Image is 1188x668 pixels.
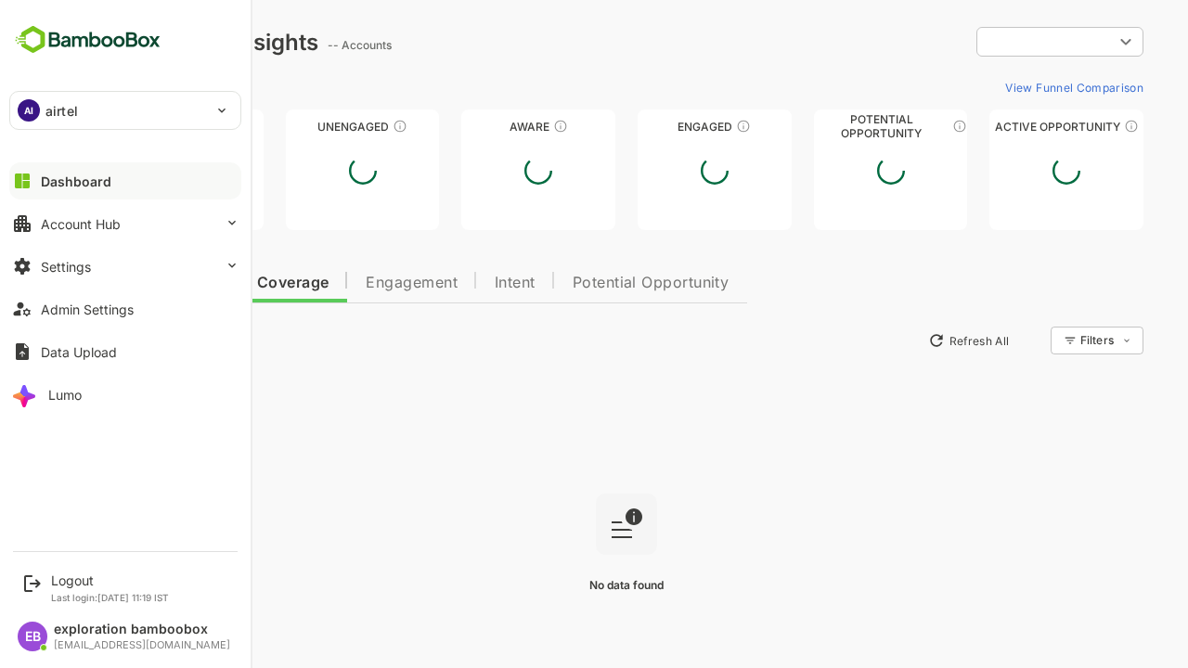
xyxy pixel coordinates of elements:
[151,119,166,134] div: These accounts have not been engaged with for a defined time period
[9,162,241,199] button: Dashboard
[430,276,471,290] span: Intent
[51,572,169,588] div: Logout
[671,119,686,134] div: These accounts are warm, further nurturing would qualify them to MQAs
[1014,324,1078,357] div: Filters
[328,119,342,134] div: These accounts have not shown enough engagement and need nurturing
[41,173,111,189] div: Dashboard
[10,92,240,129] div: AIairtel
[749,120,903,134] div: Potential Opportunity
[54,639,230,651] div: [EMAIL_ADDRESS][DOMAIN_NAME]
[63,276,264,290] span: Data Quality and Coverage
[9,205,241,242] button: Account Hub
[9,248,241,285] button: Settings
[887,119,902,134] div: These accounts are MQAs and can be passed on to Inside Sales
[54,622,230,637] div: exploration bamboobox
[9,290,241,328] button: Admin Settings
[508,276,665,290] span: Potential Opportunity
[911,25,1078,58] div: ​
[263,38,332,52] ag: -- Accounts
[524,578,599,592] span: No data found
[396,120,550,134] div: Aware
[41,344,117,360] div: Data Upload
[41,259,91,275] div: Settings
[933,72,1078,102] button: View Funnel Comparison
[45,120,199,134] div: Unreached
[1059,119,1074,134] div: These accounts have open opportunities which might be at any of the Sales Stages
[9,376,241,413] button: Lumo
[45,324,180,357] button: New Insights
[221,120,375,134] div: Unengaged
[9,333,241,370] button: Data Upload
[1015,333,1049,347] div: Filters
[488,119,503,134] div: These accounts have just entered the buying cycle and need further nurturing
[45,29,253,56] div: Dashboard Insights
[41,302,134,317] div: Admin Settings
[45,101,78,121] p: airtel
[51,592,169,603] p: Last login: [DATE] 11:19 IST
[41,216,121,232] div: Account Hub
[18,99,40,122] div: AI
[48,387,82,403] div: Lumo
[301,276,393,290] span: Engagement
[18,622,47,651] div: EB
[924,120,1078,134] div: Active Opportunity
[855,326,952,355] button: Refresh All
[9,22,166,58] img: BambooboxFullLogoMark.5f36c76dfaba33ec1ec1367b70bb1252.svg
[573,120,727,134] div: Engaged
